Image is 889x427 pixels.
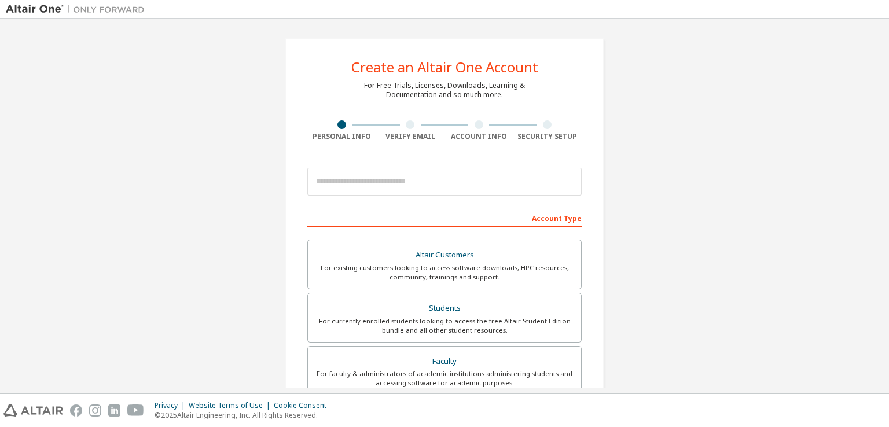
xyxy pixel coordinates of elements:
[364,81,525,100] div: For Free Trials, Licenses, Downloads, Learning & Documentation and so much more.
[307,132,376,141] div: Personal Info
[274,401,333,410] div: Cookie Consent
[127,404,144,417] img: youtube.svg
[444,132,513,141] div: Account Info
[307,208,582,227] div: Account Type
[315,247,574,263] div: Altair Customers
[315,354,574,370] div: Faculty
[189,401,274,410] div: Website Terms of Use
[315,369,574,388] div: For faculty & administrators of academic institutions administering students and accessing softwa...
[70,404,82,417] img: facebook.svg
[351,60,538,74] div: Create an Altair One Account
[108,404,120,417] img: linkedin.svg
[3,404,63,417] img: altair_logo.svg
[6,3,150,15] img: Altair One
[155,401,189,410] div: Privacy
[155,410,333,420] p: © 2025 Altair Engineering, Inc. All Rights Reserved.
[89,404,101,417] img: instagram.svg
[376,132,445,141] div: Verify Email
[315,263,574,282] div: For existing customers looking to access software downloads, HPC resources, community, trainings ...
[513,132,582,141] div: Security Setup
[315,316,574,335] div: For currently enrolled students looking to access the free Altair Student Edition bundle and all ...
[315,300,574,316] div: Students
